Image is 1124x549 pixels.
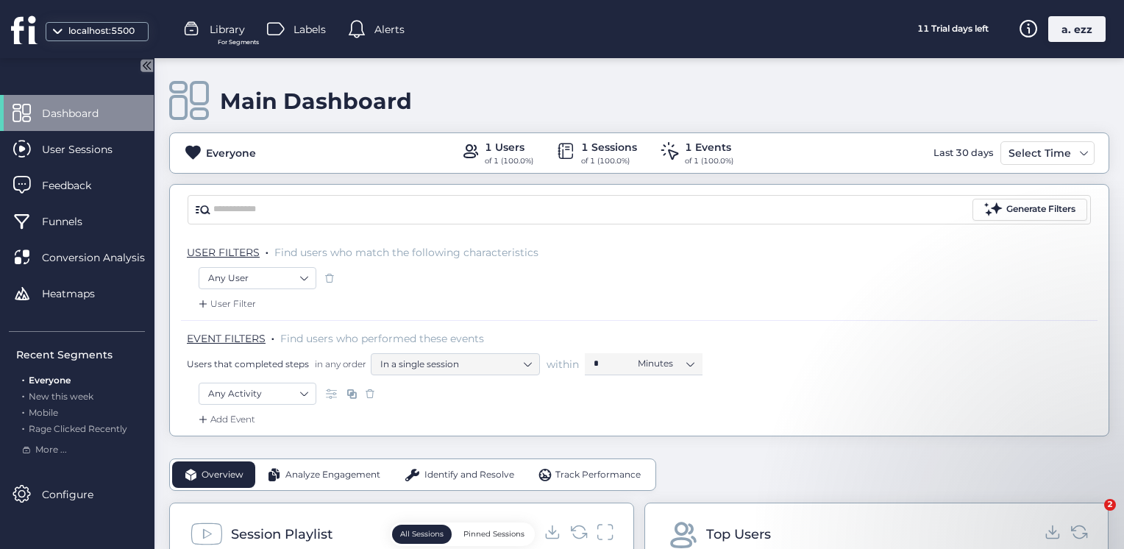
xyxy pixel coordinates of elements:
span: Conversion Analysis [42,249,167,266]
span: 2 [1104,499,1116,511]
div: of 1 (100.0%) [685,155,733,167]
button: Pinned Sessions [455,525,533,544]
nz-select-item: Any User [208,267,307,289]
span: Alerts [374,21,405,38]
span: Everyone [29,375,71,386]
div: Everyone [206,145,256,161]
div: a. ezz [1048,16,1106,42]
span: Mobile [29,407,58,418]
span: Heatmaps [42,286,117,302]
span: New this week [29,391,93,402]
span: . [22,404,24,418]
div: Select Time [1005,144,1075,162]
div: Add Event [196,412,255,427]
span: EVENT FILTERS [187,332,266,345]
div: Generate Filters [1006,202,1075,216]
div: localhost:5500 [65,24,138,38]
nz-select-item: Any Activity [208,383,307,405]
div: Session Playlist [231,524,332,545]
span: within [547,357,579,372]
div: 1 Events [685,139,733,155]
div: Top Users [706,524,771,545]
div: of 1 (100.0%) [485,155,533,167]
div: of 1 (100.0%) [581,155,637,167]
div: Last 30 days [930,141,997,165]
span: Labels [294,21,326,38]
div: 1 Users [485,139,533,155]
span: For Segments [218,38,259,47]
span: Overview [202,468,243,482]
span: . [266,243,268,258]
span: Find users who performed these events [280,332,484,345]
span: Library [210,21,245,38]
span: Rage Clicked Recently [29,423,127,434]
span: Feedback [42,177,113,194]
nz-select-item: Minutes [638,353,694,375]
iframe: Intercom live chat [1074,499,1109,534]
div: User Filter [196,297,256,311]
span: USER FILTERS [187,246,260,259]
div: Main Dashboard [220,88,412,115]
span: Configure [42,486,115,503]
span: Dashboard [42,105,121,121]
span: . [271,329,274,344]
div: Recent Segments [16,347,145,363]
span: Find users who match the following characteristics [274,246,538,259]
span: Identify and Resolve [424,468,514,482]
span: Track Performance [555,468,641,482]
button: Generate Filters [972,199,1087,221]
span: . [22,420,24,434]
button: All Sessions [392,525,452,544]
nz-select-item: In a single session [380,353,530,375]
div: 11 Trial days left [897,16,1008,42]
span: in any order [312,358,366,370]
div: 1 Sessions [581,139,637,155]
span: Funnels [42,213,104,230]
span: . [22,372,24,386]
span: More ... [35,443,67,457]
span: Users that completed steps [187,358,309,370]
span: User Sessions [42,141,135,157]
span: . [22,388,24,402]
span: Analyze Engagement [285,468,380,482]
